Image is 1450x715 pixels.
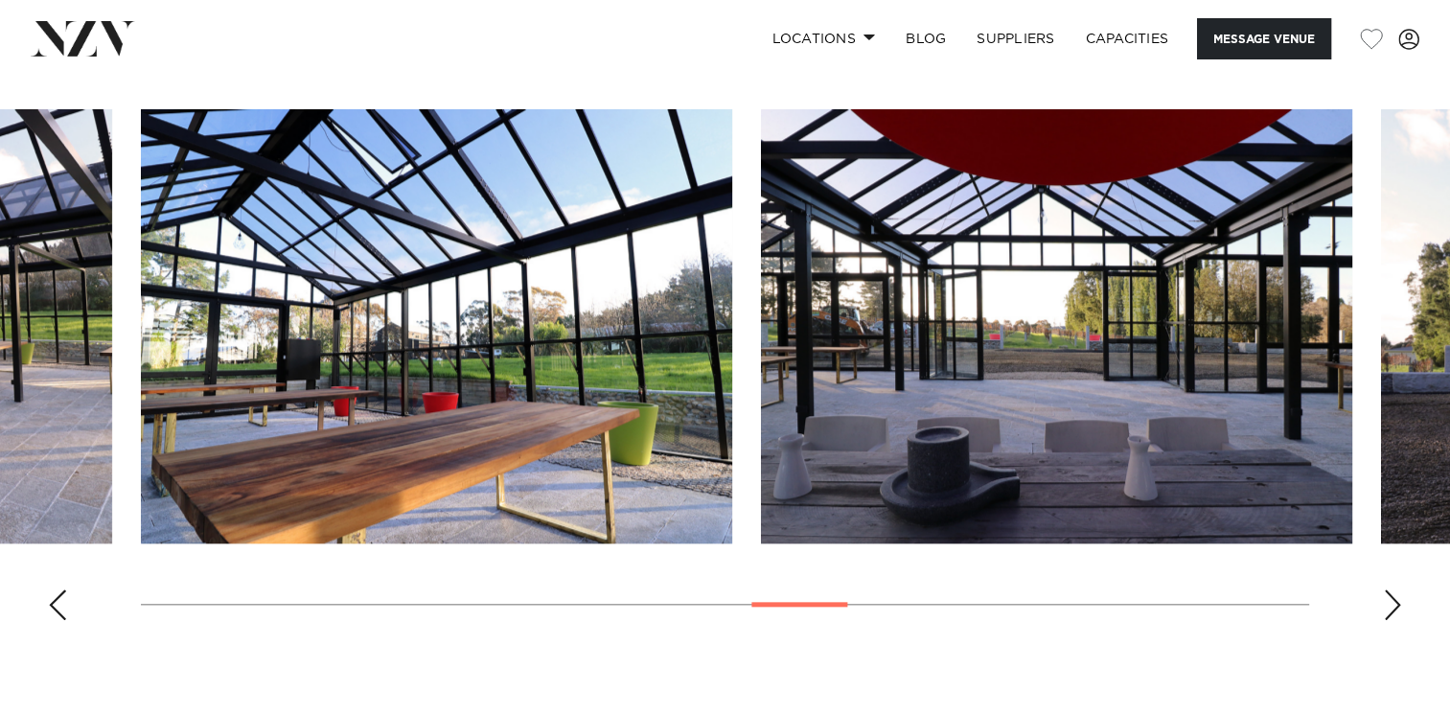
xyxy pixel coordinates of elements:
button: Message Venue [1197,18,1331,59]
a: BLOG [890,18,961,59]
a: Locations [756,18,890,59]
a: Capacities [1070,18,1185,59]
a: SUPPLIERS [961,18,1070,59]
img: nzv-logo.png [31,21,135,56]
swiper-slide: 14 / 23 [761,109,1352,543]
swiper-slide: 13 / 23 [141,109,732,543]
